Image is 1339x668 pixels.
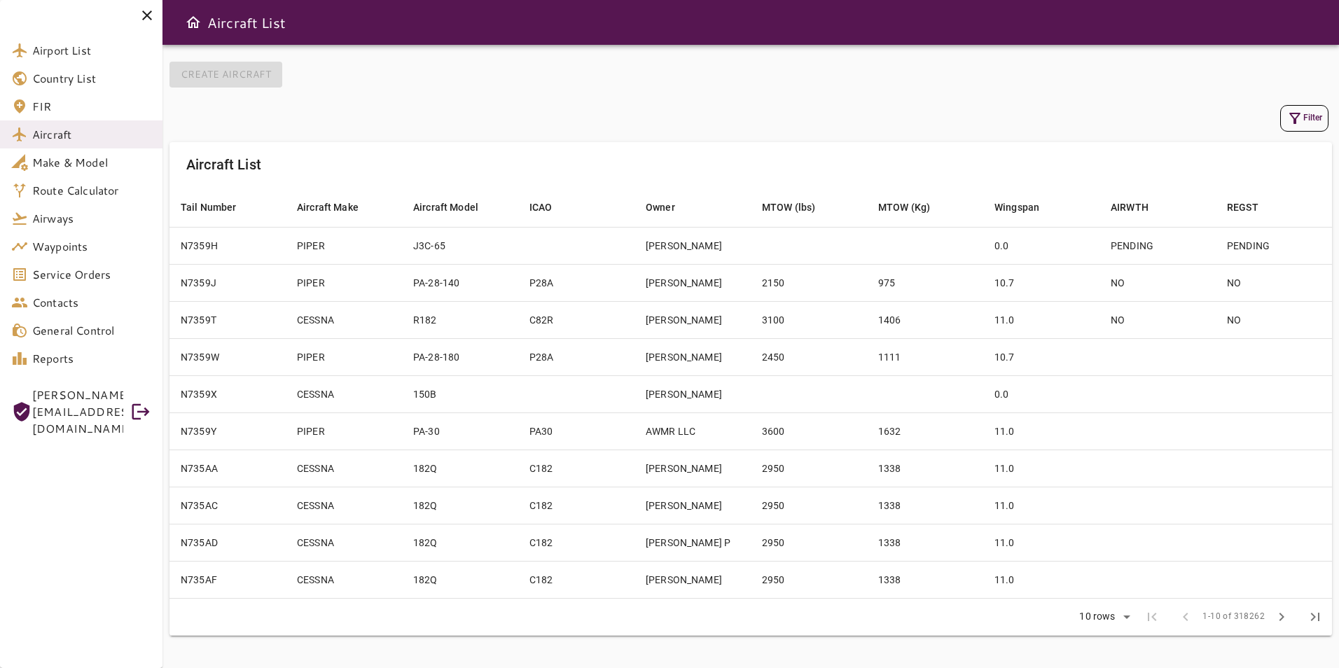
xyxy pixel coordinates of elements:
td: 182Q [402,487,518,524]
td: N735AA [169,450,286,487]
td: [PERSON_NAME] [634,264,751,301]
span: Last Page [1298,600,1332,634]
td: [PERSON_NAME] [634,338,751,375]
td: 1111 [867,338,983,375]
td: [PERSON_NAME] [634,561,751,598]
button: Filter [1280,105,1328,132]
span: First Page [1135,600,1169,634]
td: C182 [518,524,634,561]
div: MTOW (Kg) [878,199,930,216]
td: 1338 [867,561,983,598]
td: 11.0 [983,301,1099,338]
td: N735AC [169,487,286,524]
td: 2950 [751,487,867,524]
td: AWMR LLC [634,412,751,450]
td: PIPER [286,264,402,301]
td: P28A [518,338,634,375]
div: ICAO [529,199,553,216]
td: 2450 [751,338,867,375]
td: 1338 [867,524,983,561]
span: MTOW (Kg) [878,199,948,216]
td: PA-28-180 [402,338,518,375]
div: REGST [1227,199,1258,216]
td: N735AD [169,524,286,561]
td: NO [1099,301,1216,338]
span: last_page [1307,608,1324,625]
div: Owner [646,199,675,216]
span: Aircraft Model [413,199,497,216]
span: ICAO [529,199,571,216]
span: Route Calculator [32,182,151,199]
span: [PERSON_NAME][EMAIL_ADDRESS][DOMAIN_NAME] [32,387,123,437]
td: CESSNA [286,561,402,598]
div: 10 rows [1076,611,1118,622]
div: AIRWTH [1111,199,1149,216]
td: CESSNA [286,301,402,338]
td: N7359J [169,264,286,301]
span: FIR [32,98,151,115]
td: NO [1099,264,1216,301]
td: 11.0 [983,487,1099,524]
span: Next Page [1265,600,1298,634]
td: 3600 [751,412,867,450]
span: AIRWTH [1111,199,1167,216]
td: 11.0 [983,412,1099,450]
td: 182Q [402,561,518,598]
td: N7359X [169,375,286,412]
td: N7359W [169,338,286,375]
td: 10.7 [983,264,1099,301]
td: N7359H [169,227,286,264]
td: 182Q [402,450,518,487]
td: 2150 [751,264,867,301]
span: REGST [1227,199,1277,216]
td: CESSNA [286,375,402,412]
td: 1406 [867,301,983,338]
span: chevron_right [1273,608,1290,625]
td: 2950 [751,561,867,598]
span: Wingspan [994,199,1057,216]
span: Tail Number [181,199,255,216]
td: [PERSON_NAME] [634,450,751,487]
div: MTOW (lbs) [762,199,816,216]
td: NO [1216,264,1332,301]
td: 10.7 [983,338,1099,375]
td: 2950 [751,524,867,561]
div: Aircraft Make [297,199,359,216]
td: CESSNA [286,524,402,561]
td: 182Q [402,524,518,561]
td: 11.0 [983,450,1099,487]
td: [PERSON_NAME] [634,227,751,264]
span: Previous Page [1169,600,1202,634]
td: PA-30 [402,412,518,450]
td: 11.0 [983,524,1099,561]
td: CESSNA [286,450,402,487]
td: PIPER [286,412,402,450]
td: [PERSON_NAME] [634,375,751,412]
td: PENDING [1216,227,1332,264]
div: 10 rows [1070,606,1135,627]
td: N7359T [169,301,286,338]
td: 150B [402,375,518,412]
span: Contacts [32,294,151,311]
td: PIPER [286,338,402,375]
td: PIPER [286,227,402,264]
td: PENDING [1099,227,1216,264]
span: MTOW (lbs) [762,199,834,216]
button: Open drawer [179,8,207,36]
span: Country List [32,70,151,87]
td: N735AF [169,561,286,598]
h6: Aircraft List [207,11,286,34]
td: PA-28-140 [402,264,518,301]
span: General Control [32,322,151,339]
div: Aircraft Model [413,199,478,216]
td: 0.0 [983,227,1099,264]
td: 975 [867,264,983,301]
span: Airways [32,210,151,227]
td: P28A [518,264,634,301]
span: Service Orders [32,266,151,283]
span: Reports [32,350,151,367]
td: N7359Y [169,412,286,450]
td: [PERSON_NAME] P [634,524,751,561]
td: CESSNA [286,487,402,524]
div: Wingspan [994,199,1039,216]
